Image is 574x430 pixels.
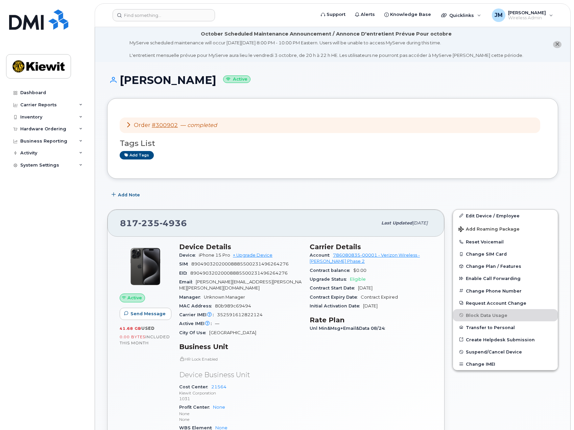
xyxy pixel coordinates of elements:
[179,312,217,317] span: Carrier IMEI
[310,303,363,308] span: Initial Activation Date
[310,326,388,331] span: Unl Min&Msg+Email&Data 08/24
[350,277,366,282] span: Eligible
[215,321,219,326] span: —
[545,401,569,425] iframe: Messenger Launcher
[134,122,150,128] span: Order
[453,334,558,346] a: Create Helpdesk Submission
[363,303,378,308] span: [DATE]
[129,40,523,59] div: MyServe scheduled maintenance will occur [DATE][DATE] 8:00 PM - 10:00 PM Eastern. Users will be u...
[310,295,361,300] span: Contract Expiry Date
[179,279,196,284] span: Email
[127,295,142,301] span: Active
[187,122,217,128] em: completed
[453,272,558,284] button: Enable Call Forwarding
[118,192,140,198] span: Add Note
[215,303,251,308] span: 80b989c69494
[141,326,155,331] span: used
[310,253,333,258] span: Account
[179,261,191,266] span: SIM
[412,220,428,225] span: [DATE]
[201,30,452,38] div: October Scheduled Maintenance Announcement / Annonce D'entretient Prévue Pour octobre
[179,396,302,402] p: 1031
[310,277,350,282] span: Upgrade Status
[179,343,302,351] h3: Business Unit
[179,295,204,300] span: Manager
[553,41,561,48] button: close notification
[179,330,209,335] span: City Of Use
[179,271,190,276] span: EID
[213,405,225,410] a: None
[453,248,558,260] button: Change SIM Card
[181,122,217,128] span: —
[179,370,302,380] p: Device Business Unit
[453,222,558,236] button: Add Roaming Package
[179,405,213,410] span: Profit Center
[310,268,353,273] span: Contract balance
[217,312,263,317] span: 352591612822124
[458,227,520,233] span: Add Roaming Package
[107,189,146,201] button: Add Note
[310,285,358,291] span: Contract Start Date
[209,330,256,335] span: [GEOGRAPHIC_DATA]
[107,74,558,86] h1: [PERSON_NAME]
[353,268,366,273] span: $0.00
[152,122,178,128] a: #300902
[120,218,187,228] span: 817
[453,210,558,222] a: Edit Device / Employee
[179,253,199,258] span: Device
[453,346,558,358] button: Suspend/Cancel Device
[120,151,154,159] a: Add tags
[125,246,166,287] img: iPhone_15_Pro_Black.png
[453,285,558,297] button: Change Phone Number
[191,261,289,266] span: 89049032020008885500231496264276
[120,326,141,331] span: 41.68 GB
[179,243,302,251] h3: Device Details
[453,358,558,370] button: Change IMEI
[211,384,226,389] a: 21564
[453,236,558,248] button: Reset Voicemail
[179,384,211,389] span: Cost Center
[120,335,145,339] span: 0.00 Bytes
[358,285,373,291] span: [DATE]
[130,310,166,317] span: Send Message
[120,139,546,148] h3: Tags List
[453,260,558,272] button: Change Plan / Features
[310,316,432,324] h3: Rate Plan
[381,220,412,225] span: Last updated
[204,295,245,300] span: Unknown Manager
[223,76,250,83] small: Active
[466,349,522,354] span: Suspend/Cancel Device
[179,416,302,422] p: None
[233,253,272,258] a: + Upgrade Device
[310,243,432,251] h3: Carrier Details
[179,303,215,308] span: MAC Address
[453,309,558,321] button: Block Data Usage
[179,411,302,416] p: None
[466,276,521,281] span: Enable Call Forwarding
[179,356,302,362] p: HR Lock Enabled
[179,279,302,291] span: [PERSON_NAME][EMAIL_ADDRESS][PERSON_NAME][PERSON_NAME][DOMAIN_NAME]
[138,218,160,228] span: 235
[160,218,187,228] span: 4936
[120,308,171,320] button: Send Message
[310,253,420,264] a: 786080835-00001 - Verizon Wireless - [PERSON_NAME] Phase 2
[361,295,398,300] span: Contract Expired
[199,253,230,258] span: iPhone 15 Pro
[453,297,558,309] button: Request Account Change
[466,264,521,269] span: Change Plan / Features
[179,321,215,326] span: Active IMEI
[190,271,288,276] span: 89049032020008885500231496264276
[453,321,558,334] button: Transfer to Personal
[179,390,302,396] p: Kiewit Corporation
